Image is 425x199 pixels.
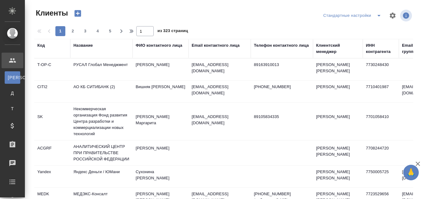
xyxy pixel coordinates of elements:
td: [PERSON_NAME] [PERSON_NAME] [313,142,363,164]
td: Яндекс Деньги / ЮМани [70,166,133,187]
button: 4 [93,26,103,36]
td: T-OP-C [34,59,70,80]
button: Создать [70,8,85,19]
span: 5 [105,28,115,34]
td: [PERSON_NAME] [313,81,363,102]
p: [EMAIL_ADDRESS][DOMAIN_NAME] [192,114,248,126]
td: CITI2 [34,81,70,102]
td: 7708244720 [363,142,399,164]
button: 3 [80,26,90,36]
div: ФИО контактного лица [136,42,182,49]
td: АНАЛИТИЧЕСКИЙ ЦЕНТР ПРИ ПРАВИТЕЛЬСТВЕ РОССИЙСКОЙ ФЕДЕРАЦИИ [70,140,133,165]
span: Клиенты [34,8,68,18]
td: [PERSON_NAME] [313,111,363,132]
button: 5 [105,26,115,36]
td: 7701058410 [363,111,399,132]
td: Некоммерческая организация Фонд развития Центра разработки и коммерциализации новых технологий [70,103,133,140]
span: Т [8,106,17,112]
p: 89163910013 [254,62,310,68]
div: Email контактного лица [192,42,240,49]
p: 89105834335 [254,114,310,120]
button: 🙏 [403,165,419,180]
td: 7750005725 [363,166,399,187]
td: АО КБ СИТИБАНК (2) [70,81,133,102]
span: Настроить таблицу [385,8,400,23]
td: [PERSON_NAME] [PERSON_NAME] [313,59,363,80]
td: Yandex [34,166,70,187]
a: Д [5,87,20,99]
td: РУСАЛ Глобал Менеджмент [70,59,133,80]
span: 🙏 [406,166,416,179]
td: [PERSON_NAME] [PERSON_NAME] [313,166,363,187]
span: Д [8,90,17,96]
td: SK [34,111,70,132]
a: [PERSON_NAME] [5,71,20,84]
td: [PERSON_NAME] [133,142,189,164]
span: [PERSON_NAME] [8,74,17,81]
td: Вишняк [PERSON_NAME] [133,81,189,102]
span: 4 [93,28,103,34]
span: 3 [80,28,90,34]
td: 7730248430 [363,59,399,80]
td: ACGRF [34,142,70,164]
span: из 323 страниц [157,27,188,36]
a: Т [5,102,20,115]
div: Название [73,42,93,49]
div: Код [37,42,45,49]
div: Телефон контактного лица [254,42,309,49]
td: [PERSON_NAME] [133,59,189,80]
button: 2 [68,26,78,36]
td: 7710401987 [363,81,399,102]
p: [EMAIL_ADDRESS][DOMAIN_NAME] [192,84,248,96]
div: Клиентский менеджер [316,42,360,55]
td: Сухонина [PERSON_NAME] [133,166,189,187]
div: split button [322,11,385,21]
p: [EMAIL_ADDRESS][DOMAIN_NAME] [192,62,248,74]
span: 2 [68,28,78,34]
span: Посмотреть информацию [400,10,413,21]
p: [PHONE_NUMBER] [254,84,310,90]
td: [PERSON_NAME] Маргарита [133,111,189,132]
div: ИНН контрагента [366,42,396,55]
